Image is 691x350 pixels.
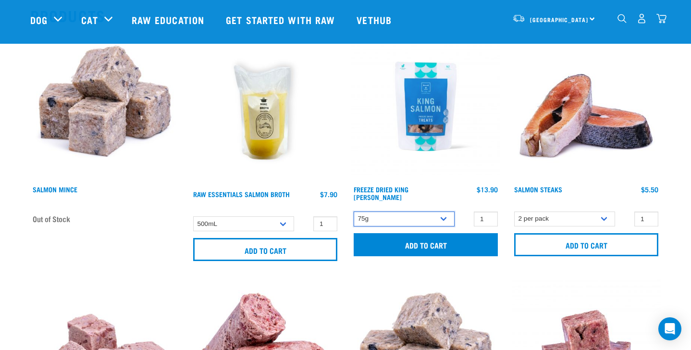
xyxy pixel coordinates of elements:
a: Salmon Mince [33,187,77,191]
span: [GEOGRAPHIC_DATA] [530,18,588,21]
a: Cat [81,12,98,27]
div: $5.50 [641,186,658,193]
img: home-icon@2x.png [656,13,666,24]
input: Add to cart [354,233,498,256]
a: Freeze Dried King [PERSON_NAME] [354,187,408,199]
a: Dog [30,12,48,27]
span: Out of Stock [33,212,70,226]
input: Add to cart [193,238,337,261]
a: Raw Education [122,0,216,39]
img: Salmon Broth [191,32,340,186]
div: Open Intercom Messenger [658,317,681,340]
div: $13.90 [477,186,498,193]
img: 1141 Salmon Mince 01 [30,32,179,181]
input: 1 [634,212,658,226]
input: 1 [313,216,337,231]
input: Add to cart [514,233,658,256]
div: $7.90 [320,190,337,198]
img: 1148 Salmon Steaks 01 [512,32,661,181]
a: Raw Essentials Salmon Broth [193,192,290,196]
img: user.png [637,13,647,24]
a: Get started with Raw [216,0,347,39]
img: RE Product Shoot 2023 Nov8584 [351,32,500,181]
img: home-icon-1@2x.png [617,14,627,23]
img: van-moving.png [512,14,525,23]
input: 1 [474,212,498,226]
a: Vethub [347,0,404,39]
a: Salmon Steaks [514,187,562,191]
